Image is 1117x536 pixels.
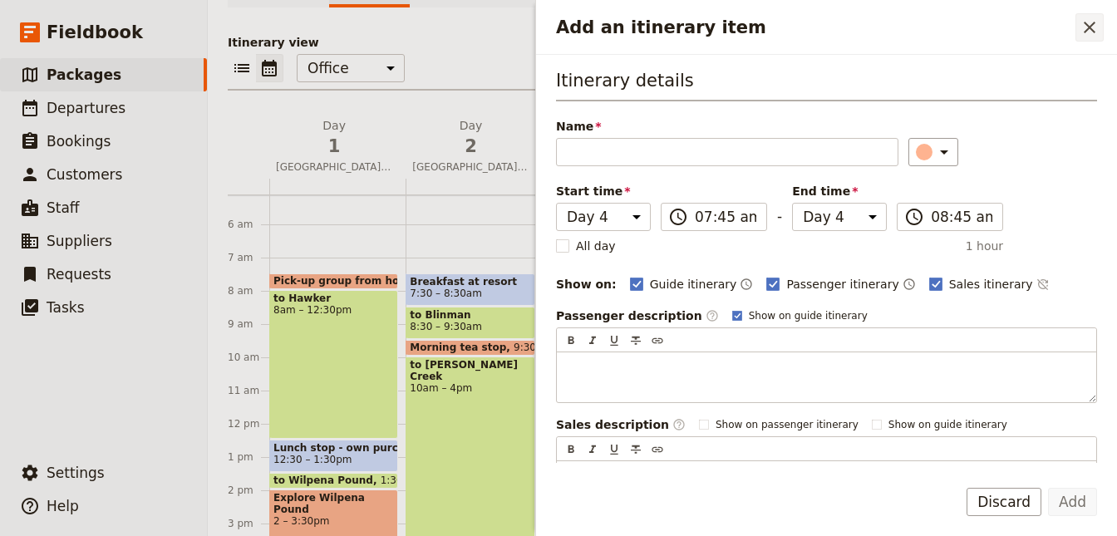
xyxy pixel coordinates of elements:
[668,207,688,227] span: ​
[792,183,887,199] span: End time
[716,418,859,431] span: Show on passenger itinerary
[556,307,719,324] label: Passenger description
[903,274,916,294] button: Time shown on passenger itinerary
[412,117,529,159] h2: Day
[228,517,269,530] div: 3 pm
[273,293,394,304] span: to Hawker
[47,233,112,249] span: Suppliers
[47,66,121,83] span: Packages
[931,207,992,227] input: ​
[273,304,394,316] span: 8am – 12:30pm
[410,342,514,353] span: Morning tea stop
[273,475,381,486] span: to Wilpena Pound
[269,273,398,289] div: Pick-up group from hotel
[672,418,686,431] span: ​
[228,34,1097,51] p: Itinerary view
[406,307,534,339] div: to Blinman8:30 – 9:30am
[228,284,269,298] div: 8 am
[406,273,534,306] div: Breakfast at resort7:30 – 8:30am
[949,276,1033,293] span: Sales itinerary
[562,440,580,459] button: Format bold
[556,203,651,231] select: Start time
[410,382,530,394] span: 10am – 4pm
[904,207,924,227] span: ​
[47,133,111,150] span: Bookings
[381,475,437,486] span: 1:30 – 2pm
[695,207,756,227] input: ​
[556,68,1097,101] h3: Itinerary details
[583,440,602,459] button: Format italic
[583,332,602,350] button: Format italic
[276,117,392,159] h2: Day
[47,199,80,216] span: Staff
[706,309,719,322] span: ​
[605,440,623,459] button: Format underline
[966,238,1003,254] span: 1 hour
[749,309,868,322] span: Show on guide itinerary
[406,117,542,179] button: Day2[GEOGRAPHIC_DATA] to [PERSON_NAME][GEOGRAPHIC_DATA] via the [GEOGRAPHIC_DATA] Track
[47,166,122,183] span: Customers
[228,54,256,82] button: List view
[1036,274,1050,294] button: Time not shown on sales itinerary
[269,290,398,439] div: to Hawker8am – 12:30pm
[269,160,399,174] span: [GEOGRAPHIC_DATA] to Ikara Flinders Ranges
[777,206,782,231] span: -
[740,274,753,294] button: Time shown on guide itinerary
[650,276,737,293] span: Guide itinerary
[1075,13,1104,42] button: Close drawer
[228,450,269,464] div: 1 pm
[47,299,85,316] span: Tasks
[228,417,269,430] div: 12 pm
[269,473,398,489] div: to Wilpena Pound1:30 – 2pm
[556,15,1075,40] h2: Add an itinerary item
[47,20,143,45] span: Fieldbook
[256,54,283,82] button: Calendar view
[627,332,645,350] button: Format strikethrough
[605,332,623,350] button: Format underline
[410,276,530,288] span: Breakfast at resort
[273,442,394,454] span: Lunch stop - own purchase
[556,276,617,293] div: Show on:
[276,134,392,159] span: 1
[648,332,667,350] button: Insert link
[918,142,954,162] div: ​
[410,359,530,382] span: to [PERSON_NAME] Creek
[888,418,1007,431] span: Show on guide itinerary
[273,275,421,287] span: Pick-up group from hotel
[1048,488,1097,516] button: Add
[406,160,535,174] span: [GEOGRAPHIC_DATA] to [PERSON_NAME][GEOGRAPHIC_DATA] via the [GEOGRAPHIC_DATA] Track
[410,288,482,299] span: 7:30 – 8:30am
[786,276,898,293] span: Passenger itinerary
[514,342,576,353] span: 9:30 – 10am
[792,203,887,231] select: End time
[648,440,667,459] button: Insert link
[576,238,616,254] span: All day
[228,351,269,364] div: 10 am
[273,492,394,515] span: Explore Wilpena Pound
[967,488,1041,516] button: Discard
[556,118,898,135] span: Name
[228,317,269,331] div: 9 am
[908,138,958,166] button: ​
[269,440,398,472] div: Lunch stop - own purchase12:30 – 1:30pm
[556,138,898,166] input: Name
[562,332,580,350] button: Format bold
[273,515,394,527] span: 2 – 3:30pm
[47,266,111,283] span: Requests
[228,218,269,231] div: 6 am
[47,465,105,481] span: Settings
[406,340,534,356] div: Morning tea stop9:30 – 10am
[228,484,269,497] div: 2 pm
[410,321,482,332] span: 8:30 – 9:30am
[228,251,269,264] div: 7 am
[410,309,530,321] span: to Blinman
[269,117,406,179] button: Day1[GEOGRAPHIC_DATA] to Ikara Flinders Ranges
[412,134,529,159] span: 2
[556,416,686,433] label: Sales description
[47,498,79,514] span: Help
[228,384,269,397] div: 11 am
[556,183,651,199] span: Start time
[627,440,645,459] button: Format strikethrough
